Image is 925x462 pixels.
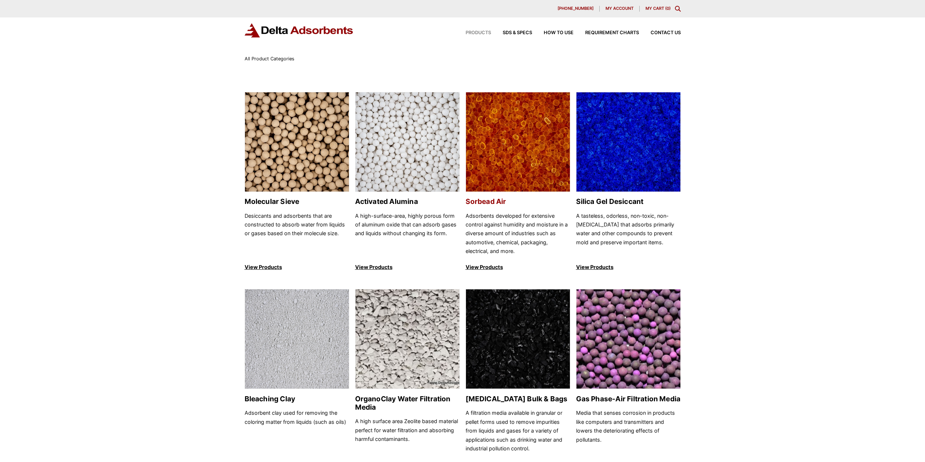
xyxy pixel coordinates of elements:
span: My account [606,7,634,11]
span: 0 [667,6,669,11]
a: Silica Gel Desiccant Silica Gel Desiccant A tasteless, odorless, non-toxic, non-[MEDICAL_DATA] th... [576,92,681,272]
p: Adsorbents developed for extensive control against humidity and moisture in a diverse amount of i... [466,212,570,256]
img: Sorbead Air [466,92,570,192]
h2: Sorbead Air [466,197,570,206]
p: A tasteless, odorless, non-toxic, non-[MEDICAL_DATA] that adsorbs primarily water and other compo... [576,212,681,256]
p: View Products [355,263,460,272]
img: Molecular Sieve [245,92,349,192]
span: [PHONE_NUMBER] [558,7,594,11]
h2: Activated Alumina [355,197,460,206]
a: My account [600,6,640,12]
a: Requirement Charts [574,31,639,35]
img: Activated Carbon Bulk & Bags [466,289,570,389]
span: Contact Us [651,31,681,35]
h2: Gas Phase-Air Filtration Media [576,395,681,403]
img: Gas Phase-Air Filtration Media [576,289,680,389]
h2: Silica Gel Desiccant [576,197,681,206]
p: View Products [466,263,570,272]
a: My Cart (0) [646,6,671,11]
h2: Bleaching Clay [245,395,349,403]
span: Products [466,31,491,35]
a: Products [454,31,491,35]
p: Adsorbent clay used for removing the coloring matter from liquids (such as oils) [245,409,349,453]
span: All Product Categories [245,56,294,61]
p: Media that senses corrosion in products like computers and transmitters and lowers the deteriorat... [576,409,681,453]
span: Requirement Charts [585,31,639,35]
h2: [MEDICAL_DATA] Bulk & Bags [466,395,570,403]
img: Silica Gel Desiccant [576,92,680,192]
div: Toggle Modal Content [675,6,681,12]
h2: Molecular Sieve [245,197,349,206]
span: How to Use [544,31,574,35]
span: SDS & SPECS [503,31,532,35]
p: A high-surface-area, highly porous form of aluminum oxide that can adsorb gases and liquids witho... [355,212,460,256]
p: View Products [245,263,349,272]
p: A filtration media available in granular or pellet forms used to remove impurities from liquids a... [466,409,570,453]
img: Bleaching Clay [245,289,349,389]
a: How to Use [532,31,574,35]
p: A high surface area Zeolite based material perfect for water filtration and absorbing harmful con... [355,417,460,453]
a: Contact Us [639,31,681,35]
p: View Products [576,263,681,272]
img: OrganoClay Water Filtration Media [355,289,459,389]
img: Delta Adsorbents [245,23,354,37]
img: Activated Alumina [355,92,459,192]
a: [PHONE_NUMBER] [552,6,600,12]
h2: OrganoClay Water Filtration Media [355,395,460,411]
a: Sorbead Air Sorbead Air Adsorbents developed for extensive control against humidity and moisture ... [466,92,570,272]
a: Activated Alumina Activated Alumina A high-surface-area, highly porous form of aluminum oxide tha... [355,92,460,272]
p: Desiccants and adsorbents that are constructed to absorb water from liquids or gases based on the... [245,212,349,256]
a: Molecular Sieve Molecular Sieve Desiccants and adsorbents that are constructed to absorb water fr... [245,92,349,272]
a: SDS & SPECS [491,31,532,35]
